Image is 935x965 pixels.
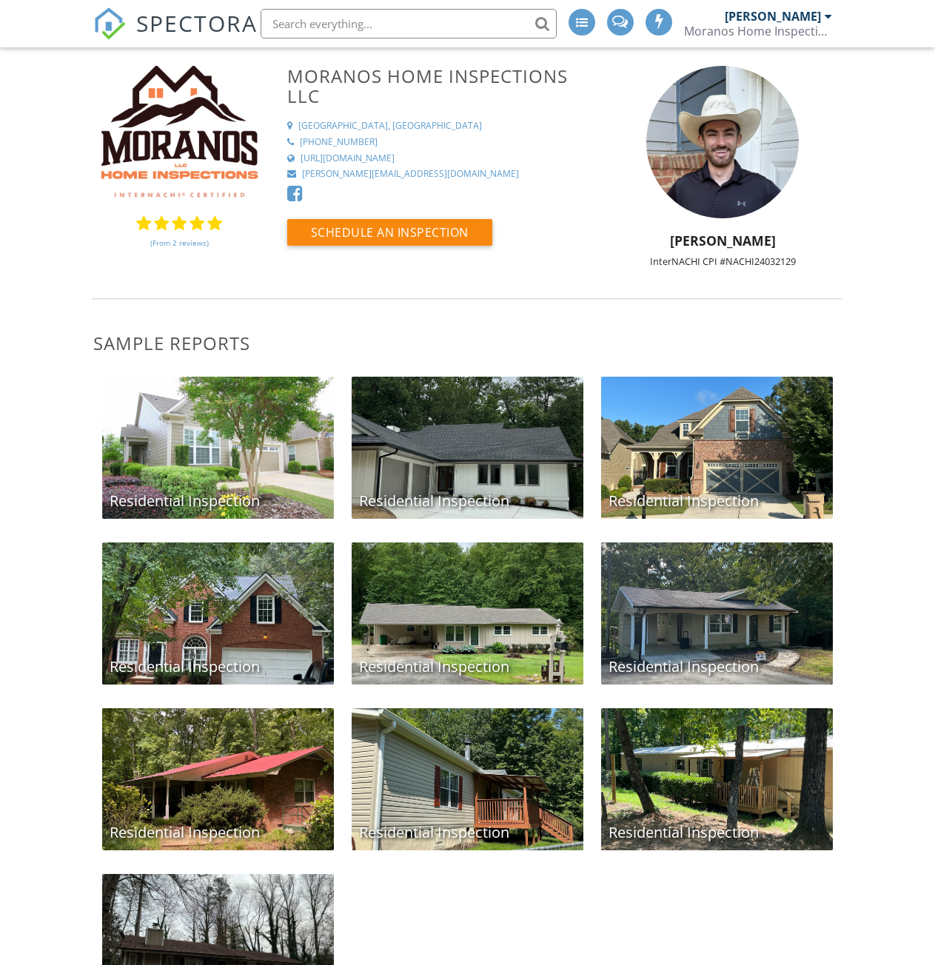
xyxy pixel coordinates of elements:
[343,542,592,685] a: Residential Inspection
[93,51,265,223] img: moranos-logo.jpg
[93,7,126,40] img: The Best Home Inspection Software - Spectora
[595,255,851,267] div: InterNACHI CPI #NACHI24032129
[725,9,821,24] div: [PERSON_NAME]
[287,136,586,149] a: [PHONE_NUMBER]
[359,656,509,677] div: Residential Inspection
[93,333,841,353] h3: Sample Reports
[609,491,759,511] div: Residential Inspection
[136,7,258,38] span: SPECTORA
[609,656,759,677] div: Residential Inspection
[684,24,832,38] div: Moranos Home Inspections LLC
[343,377,592,519] a: Residential Inspection
[359,491,509,511] div: Residential Inspection
[592,377,842,519] a: Residential Inspection
[302,168,519,181] div: [PERSON_NAME][EMAIL_ADDRESS][DOMAIN_NAME]
[93,542,343,685] a: Residential Inspection
[646,66,799,218] img: headshot_2025.jpg
[343,708,592,850] a: Residential Inspection
[595,233,851,248] h5: [PERSON_NAME]
[298,120,482,132] div: [GEOGRAPHIC_DATA], [GEOGRAPHIC_DATA]
[110,656,260,677] div: Residential Inspection
[93,20,258,51] a: SPECTORA
[110,491,260,511] div: Residential Inspection
[287,229,492,245] a: Schedule an Inspection
[287,66,586,106] h3: Moranos Home Inspections LLC
[287,168,586,181] a: [PERSON_NAME][EMAIL_ADDRESS][DOMAIN_NAME]
[110,822,260,843] div: Residential Inspection
[592,708,842,850] a: Residential Inspection
[93,708,343,850] a: Residential Inspection
[300,136,378,149] div: [PHONE_NUMBER]
[287,219,492,246] button: Schedule an Inspection
[93,377,343,519] a: Residential Inspection
[150,230,209,255] a: (From 2 reviews)
[301,152,395,165] div: [URL][DOMAIN_NAME]
[261,9,557,38] input: Search everything...
[592,542,842,685] a: Residential Inspection
[287,152,586,165] a: [URL][DOMAIN_NAME]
